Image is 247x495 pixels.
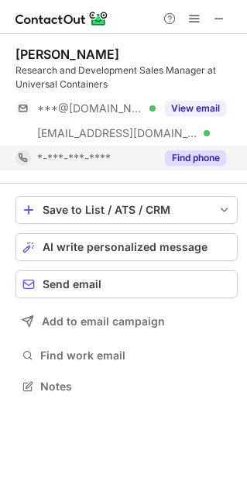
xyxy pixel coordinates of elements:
span: ***@[DOMAIN_NAME] [37,101,144,115]
span: Find work email [40,349,232,363]
button: Reveal Button [165,150,226,166]
span: AI write personalized message [43,241,208,253]
span: [EMAIL_ADDRESS][DOMAIN_NAME] [37,126,198,140]
div: [PERSON_NAME] [15,46,119,62]
span: Notes [40,380,232,394]
span: Send email [43,278,101,290]
button: Find work email [15,345,238,366]
button: Reveal Button [165,101,226,116]
button: Notes [15,376,238,397]
button: Add to email campaign [15,308,238,335]
button: save-profile-one-click [15,196,238,224]
img: ContactOut v5.3.10 [15,9,108,28]
span: Add to email campaign [42,315,165,328]
button: AI write personalized message [15,233,238,261]
button: Send email [15,270,238,298]
div: Research and Development Sales Manager at Universal Containers [15,64,238,91]
div: Save to List / ATS / CRM [43,204,211,216]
